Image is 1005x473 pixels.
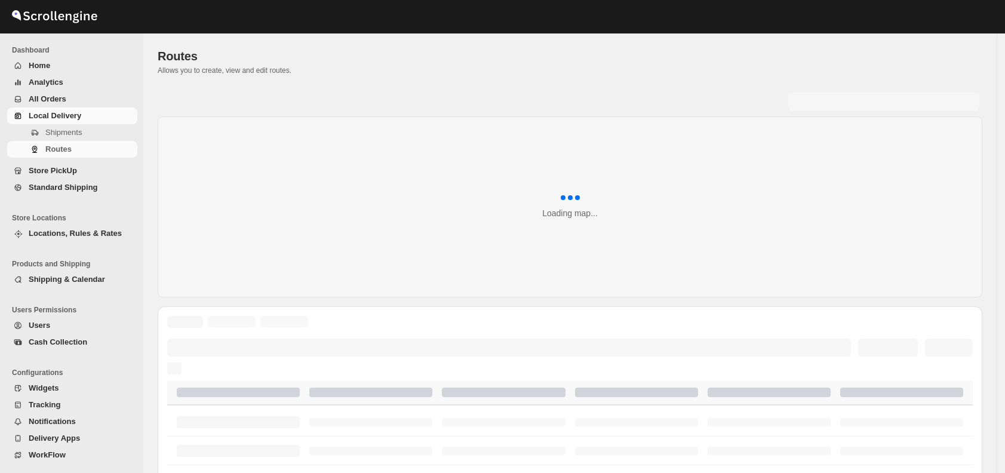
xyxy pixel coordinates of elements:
[7,334,137,351] button: Cash Collection
[7,430,137,447] button: Delivery Apps
[7,91,137,107] button: All Orders
[12,213,137,223] span: Store Locations
[12,45,137,55] span: Dashboard
[45,128,82,137] span: Shipments
[158,50,198,63] span: Routes
[12,259,137,269] span: Products and Shipping
[29,400,60,409] span: Tracking
[7,380,137,397] button: Widgets
[7,74,137,91] button: Analytics
[7,397,137,413] button: Tracking
[7,225,137,242] button: Locations, Rules & Rates
[7,413,137,430] button: Notifications
[7,124,137,141] button: Shipments
[29,229,122,238] span: Locations, Rules & Rates
[542,207,598,219] div: Loading map...
[29,111,81,120] span: Local Delivery
[29,94,66,103] span: All Orders
[7,57,137,74] button: Home
[29,275,105,284] span: Shipping & Calendar
[29,383,59,392] span: Widgets
[29,434,80,443] span: Delivery Apps
[29,417,76,426] span: Notifications
[7,141,137,158] button: Routes
[45,145,72,153] span: Routes
[29,337,87,346] span: Cash Collection
[158,66,982,75] p: Allows you to create, view and edit routes.
[29,61,50,70] span: Home
[29,166,77,175] span: Store PickUp
[29,78,63,87] span: Analytics
[29,450,66,459] span: WorkFlow
[29,183,98,192] span: Standard Shipping
[12,368,137,377] span: Configurations
[7,447,137,463] button: WorkFlow
[29,321,50,330] span: Users
[7,317,137,334] button: Users
[12,305,137,315] span: Users Permissions
[7,271,137,288] button: Shipping & Calendar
